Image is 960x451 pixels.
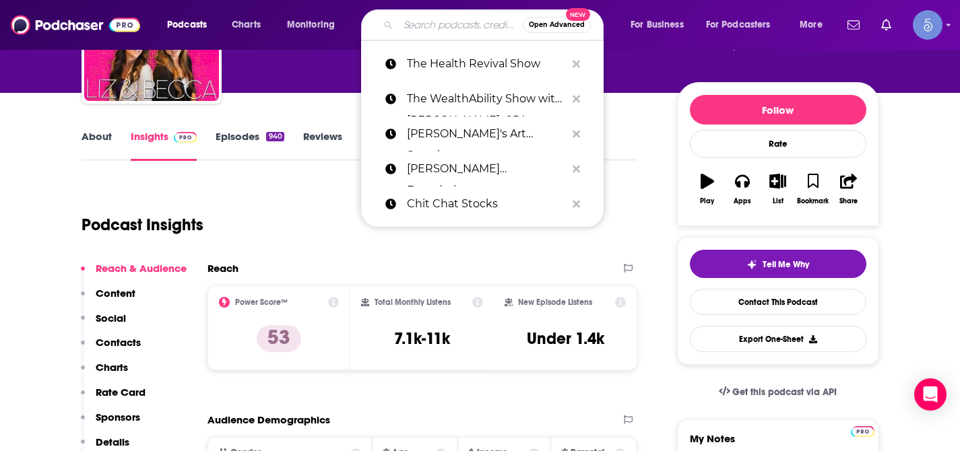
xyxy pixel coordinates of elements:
p: Contacts [96,336,141,349]
p: Charts [96,361,128,374]
button: open menu [621,14,701,36]
button: Follow [690,95,866,125]
button: Show profile menu [913,10,942,40]
p: Content [96,287,135,300]
button: tell me why sparkleTell Me Why [690,250,866,278]
a: [PERSON_NAME] Foundation [361,151,604,186]
span: For Business [631,15,684,34]
p: Chit Chat Stocks [407,186,566,221]
button: Open AdvancedNew [523,17,591,33]
input: Search podcasts, credits, & more... [398,14,523,36]
p: Sponsors [96,411,140,423]
button: Rate Card [81,386,146,411]
button: Content [81,287,135,312]
p: Jerry Gogosian's Art Smack [407,116,566,151]
p: Social [96,312,126,324]
button: Play [690,165,725,213]
img: User Profile [913,10,942,40]
p: 53 [257,325,301,352]
span: Podcasts [167,15,207,34]
div: Share [839,197,858,205]
img: Podchaser Pro [174,132,197,143]
a: The WealthAbility Show with [PERSON_NAME], CPA [361,81,604,116]
div: Search podcasts, credits, & more... [374,9,616,40]
a: InsightsPodchaser Pro [131,130,197,161]
span: Monitoring [287,15,335,34]
a: Pro website [851,424,874,437]
span: Charts [232,15,261,34]
button: Social [81,312,126,337]
div: Apps [734,197,751,205]
button: Contacts [81,336,141,361]
span: Get this podcast via API [732,386,837,398]
img: Podchaser Pro [851,426,874,437]
h3: Under 1.4k [527,328,604,349]
p: Rate Card [96,386,146,398]
div: Bookmark [797,197,829,205]
h1: Podcast Insights [82,215,203,235]
button: open menu [697,14,790,36]
button: Share [831,165,866,213]
a: [PERSON_NAME]'s Art Smack [361,116,604,151]
div: Rate [690,130,866,158]
h2: Reach [207,262,238,275]
button: open menu [158,14,224,36]
button: Charts [81,361,128,386]
span: For Podcasters [706,15,771,34]
button: List [760,165,795,213]
button: Sponsors [81,411,140,436]
a: Contact This Podcast [690,289,866,315]
p: Reach & Audience [96,262,187,275]
a: Chit Chat Stocks [361,186,604,221]
a: Show notifications dropdown [876,13,897,36]
span: Logged in as Spiral5-G1 [913,10,942,40]
a: Show notifications dropdown [842,13,865,36]
div: Open Intercom Messenger [914,378,947,411]
p: The Health Revival Show [407,46,566,81]
a: Episodes940 [216,130,284,161]
a: Get this podcast via API [708,376,848,409]
button: Reach & Audience [81,262,187,287]
img: tell me why sparkle [746,259,757,270]
button: open menu [278,14,352,36]
button: Export One-Sheet [690,326,866,352]
h2: Audience Demographics [207,413,330,426]
span: Open Advanced [529,22,585,28]
img: Podchaser - Follow, Share and Rate Podcasts [11,12,140,38]
a: Reviews [303,130,342,161]
button: Bookmark [796,165,831,213]
h2: New Episode Listens [518,298,592,307]
span: New [566,8,590,21]
p: Details [96,436,129,448]
div: Play [700,197,714,205]
span: More [800,15,823,34]
div: List [773,197,783,205]
span: Tell Me Why [763,259,809,270]
a: Charts [223,14,269,36]
a: About [82,130,112,161]
div: 940 [266,132,284,141]
button: Apps [725,165,760,213]
p: The WealthAbility Show with Tom Wheelwright, CPA [407,81,566,116]
p: Lannan Foundation [407,151,566,186]
h3: 7.1k-11k [394,328,450,349]
h2: Total Monthly Listens [375,298,451,307]
h2: Power Score™ [235,298,288,307]
button: open menu [790,14,839,36]
a: The Health Revival Show [361,46,604,81]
